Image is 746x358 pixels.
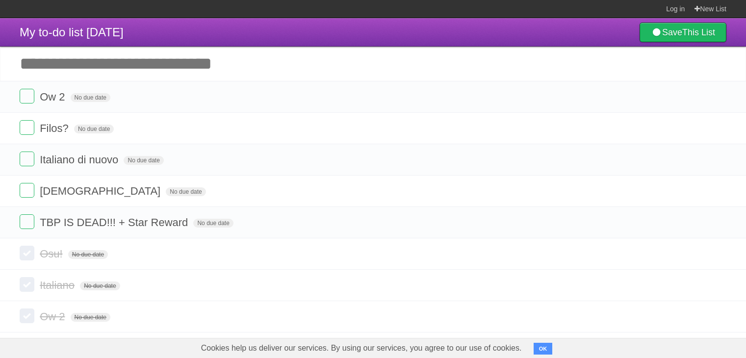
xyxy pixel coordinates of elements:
[20,246,34,260] label: Done
[40,216,190,229] span: TBP IS DEAD!!! + Star Reward
[40,185,163,197] span: [DEMOGRAPHIC_DATA]
[20,89,34,103] label: Done
[124,156,163,165] span: No due date
[40,248,65,260] span: Osu!
[193,219,233,228] span: No due date
[74,125,114,133] span: No due date
[20,214,34,229] label: Done
[40,91,67,103] span: Ow 2
[20,183,34,198] label: Done
[68,250,108,259] span: No due date
[166,187,206,196] span: No due date
[20,277,34,292] label: Done
[40,153,121,166] span: Italiano di nuovo
[640,23,726,42] a: SaveThis List
[40,310,67,323] span: Ow 2
[71,313,110,322] span: No due date
[71,93,110,102] span: No due date
[682,27,715,37] b: This List
[40,122,71,134] span: Filos?
[20,308,34,323] label: Done
[20,26,124,39] span: My to-do list [DATE]
[80,281,120,290] span: No due date
[20,152,34,166] label: Done
[40,279,77,291] span: Italiano
[534,343,553,355] button: OK
[191,338,532,358] span: Cookies help us deliver our services. By using our services, you agree to our use of cookies.
[20,120,34,135] label: Done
